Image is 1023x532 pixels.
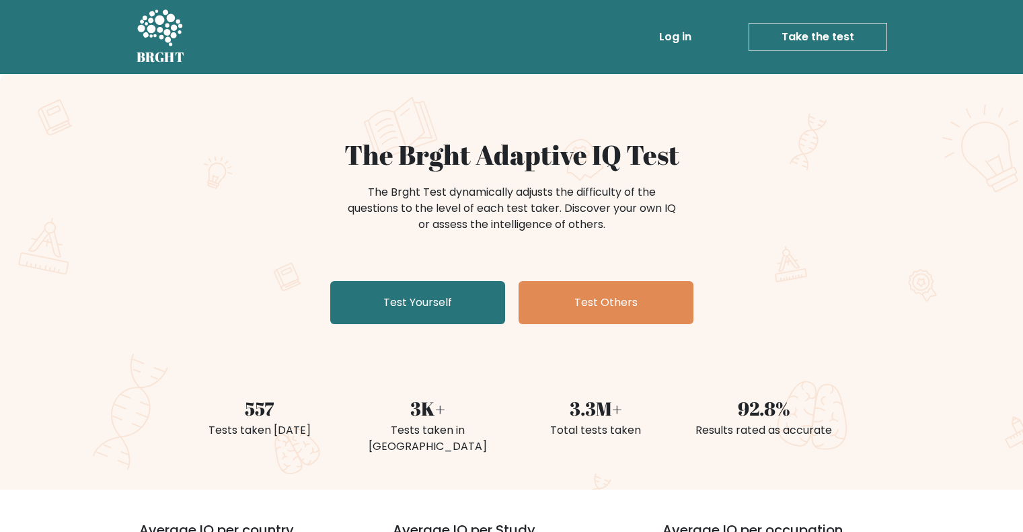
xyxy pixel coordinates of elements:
a: Log in [654,24,697,50]
h5: BRGHT [137,49,185,65]
h1: The Brght Adaptive IQ Test [184,139,840,171]
div: 3.3M+ [520,394,672,422]
a: Test Others [519,281,693,324]
div: Total tests taken [520,422,672,439]
div: 3K+ [352,394,504,422]
div: Results rated as accurate [688,422,840,439]
div: 557 [184,394,336,422]
a: Test Yourself [330,281,505,324]
div: Tests taken [DATE] [184,422,336,439]
a: Take the test [749,23,887,51]
div: Tests taken in [GEOGRAPHIC_DATA] [352,422,504,455]
div: The Brght Test dynamically adjusts the difficulty of the questions to the level of each test take... [344,184,680,233]
a: BRGHT [137,5,185,69]
div: 92.8% [688,394,840,422]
